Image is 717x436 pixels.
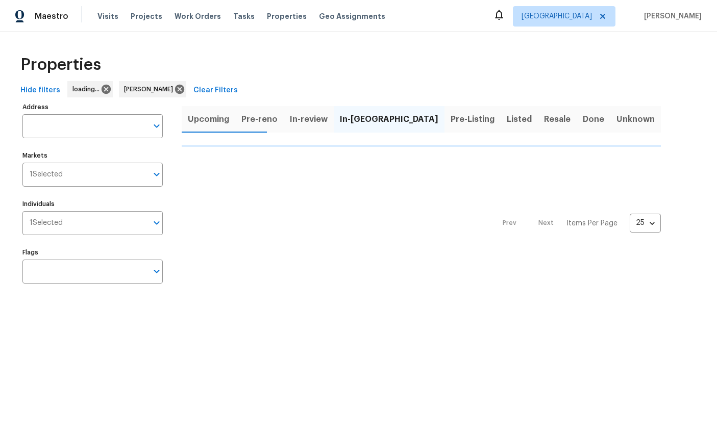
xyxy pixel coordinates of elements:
[119,81,186,97] div: [PERSON_NAME]
[72,84,104,94] span: loading...
[22,104,163,110] label: Address
[451,112,495,126] span: Pre-Listing
[35,11,68,21] span: Maestro
[193,84,238,97] span: Clear Filters
[340,112,438,126] span: In-[GEOGRAPHIC_DATA]
[131,11,162,21] span: Projects
[188,112,229,126] span: Upcoming
[175,11,221,21] span: Work Orders
[507,112,532,126] span: Listed
[189,81,242,100] button: Clear Filters
[544,112,571,126] span: Resale
[150,167,164,182] button: Open
[630,210,661,236] div: 25
[30,170,63,179] span: 1 Selected
[20,84,60,97] span: Hide filters
[97,11,118,21] span: Visits
[22,249,163,255] label: Flags
[522,11,592,21] span: [GEOGRAPHIC_DATA]
[640,11,702,21] span: [PERSON_NAME]
[30,219,63,227] span: 1 Selected
[20,60,101,70] span: Properties
[583,112,604,126] span: Done
[124,84,177,94] span: [PERSON_NAME]
[241,112,278,126] span: Pre-reno
[150,264,164,278] button: Open
[616,112,655,126] span: Unknown
[150,216,164,230] button: Open
[22,152,163,159] label: Markets
[150,119,164,133] button: Open
[319,11,385,21] span: Geo Assignments
[67,81,113,97] div: loading...
[493,153,661,294] nav: Pagination Navigation
[290,112,328,126] span: In-review
[566,218,617,228] p: Items Per Page
[22,201,163,207] label: Individuals
[16,81,64,100] button: Hide filters
[233,13,255,20] span: Tasks
[267,11,307,21] span: Properties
